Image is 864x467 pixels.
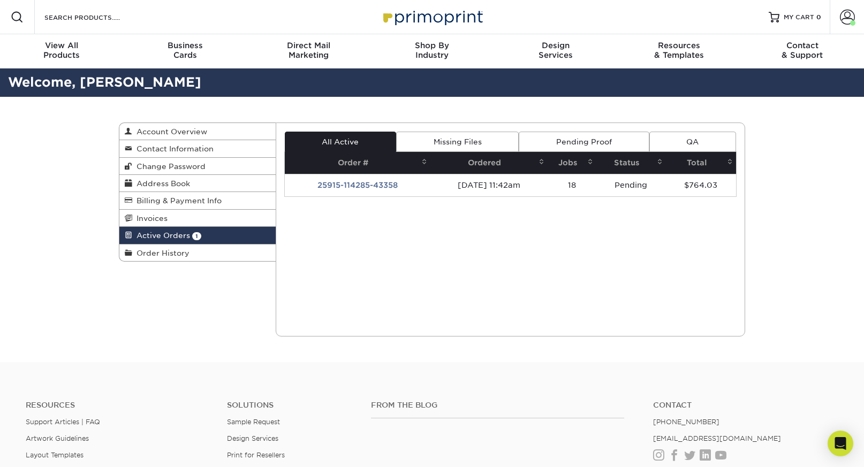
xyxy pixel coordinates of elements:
[740,41,864,50] span: Contact
[666,152,736,174] th: Total
[227,401,355,410] h4: Solutions
[119,227,276,244] a: Active Orders 1
[132,162,206,171] span: Change Password
[124,41,247,50] span: Business
[548,174,596,196] td: 18
[430,152,548,174] th: Ordered
[26,418,100,426] a: Support Articles | FAQ
[119,123,276,140] a: Account Overview
[132,127,207,136] span: Account Overview
[596,152,666,174] th: Status
[132,249,190,257] span: Order History
[119,192,276,209] a: Billing & Payment Info
[653,401,838,410] a: Contact
[132,144,214,153] span: Contact Information
[124,41,247,60] div: Cards
[784,13,814,22] span: MY CART
[653,434,781,442] a: [EMAIL_ADDRESS][DOMAIN_NAME]
[617,41,741,60] div: & Templates
[653,418,719,426] a: [PHONE_NUMBER]
[371,401,624,410] h4: From the Blog
[816,13,821,21] span: 0
[285,174,430,196] td: 25915-114285-43358
[247,41,370,60] div: Marketing
[494,41,617,60] div: Services
[370,41,494,50] span: Shop By
[132,231,190,240] span: Active Orders
[132,214,168,223] span: Invoices
[119,175,276,192] a: Address Book
[285,132,396,152] a: All Active
[519,132,649,152] a: Pending Proof
[247,41,370,50] span: Direct Mail
[132,179,190,188] span: Address Book
[227,418,280,426] a: Sample Request
[494,41,617,50] span: Design
[378,5,486,28] img: Primoprint
[430,174,548,196] td: [DATE] 11:42am
[396,132,519,152] a: Missing Files
[370,34,494,68] a: Shop ByIndustry
[26,401,211,410] h4: Resources
[119,210,276,227] a: Invoices
[649,132,736,152] a: QA
[596,174,666,196] td: Pending
[119,158,276,175] a: Change Password
[494,34,617,68] a: DesignServices
[119,140,276,157] a: Contact Information
[227,451,285,459] a: Print for Resellers
[192,232,201,240] span: 1
[740,34,864,68] a: Contact& Support
[666,174,736,196] td: $764.03
[617,34,741,68] a: Resources& Templates
[617,41,741,50] span: Resources
[119,244,276,261] a: Order History
[828,431,853,456] div: Open Intercom Messenger
[227,434,278,442] a: Design Services
[124,34,247,68] a: BusinessCards
[247,34,370,68] a: Direct MailMarketing
[740,41,864,60] div: & Support
[43,11,148,24] input: SEARCH PRODUCTS.....
[285,152,430,174] th: Order #
[132,196,222,205] span: Billing & Payment Info
[370,41,494,60] div: Industry
[548,152,596,174] th: Jobs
